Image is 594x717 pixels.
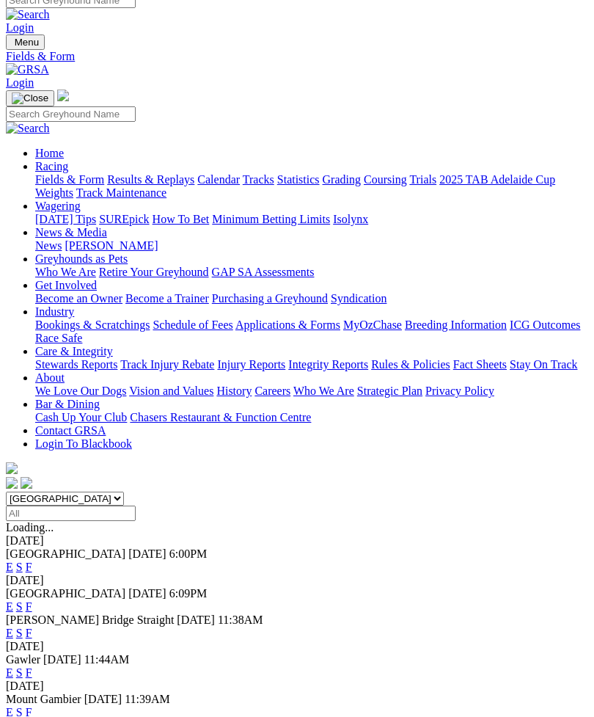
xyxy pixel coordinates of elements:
[35,411,588,424] div: Bar & Dining
[84,653,130,666] span: 11:44AM
[125,292,209,305] a: Become a Trainer
[6,477,18,489] img: facebook.svg
[21,477,32,489] img: twitter.svg
[323,173,361,186] a: Grading
[6,34,45,50] button: Toggle navigation
[6,462,18,474] img: logo-grsa-white.png
[35,345,113,357] a: Care & Integrity
[6,122,50,135] img: Search
[35,213,96,225] a: [DATE] Tips
[6,76,34,89] a: Login
[6,627,13,639] a: E
[153,213,210,225] a: How To Bet
[26,600,32,613] a: F
[153,319,232,331] a: Schedule of Fees
[16,600,23,613] a: S
[16,666,23,679] a: S
[6,574,588,587] div: [DATE]
[35,411,127,423] a: Cash Up Your Club
[35,319,150,331] a: Bookings & Scratchings
[6,693,81,705] span: Mount Gambier
[169,587,208,600] span: 6:09PM
[35,186,73,199] a: Weights
[35,266,588,279] div: Greyhounds as Pets
[35,358,117,371] a: Stewards Reports
[35,385,588,398] div: About
[453,358,507,371] a: Fact Sheets
[35,252,128,265] a: Greyhounds as Pets
[6,614,174,626] span: [PERSON_NAME] Bridge Straight
[331,292,386,305] a: Syndication
[343,319,402,331] a: MyOzChase
[6,534,588,547] div: [DATE]
[35,200,81,212] a: Wagering
[128,587,166,600] span: [DATE]
[35,292,588,305] div: Get Involved
[120,358,214,371] a: Track Injury Rebate
[6,587,125,600] span: [GEOGRAPHIC_DATA]
[26,666,32,679] a: F
[76,186,166,199] a: Track Maintenance
[26,561,32,573] a: F
[130,411,311,423] a: Chasers Restaurant & Function Centre
[357,385,422,397] a: Strategic Plan
[439,173,555,186] a: 2025 TAB Adelaide Cup
[6,90,54,106] button: Toggle navigation
[35,279,97,291] a: Get Involved
[6,561,13,573] a: E
[35,173,104,186] a: Fields & Form
[409,173,436,186] a: Trials
[288,358,368,371] a: Integrity Reports
[65,239,158,252] a: [PERSON_NAME]
[35,305,74,318] a: Industry
[35,292,122,305] a: Become an Owner
[125,693,170,705] span: 11:39AM
[16,627,23,639] a: S
[510,358,577,371] a: Stay On Track
[128,547,166,560] span: [DATE]
[6,600,13,613] a: E
[99,213,149,225] a: SUREpick
[35,371,65,384] a: About
[6,653,40,666] span: Gawler
[254,385,290,397] a: Careers
[84,693,122,705] span: [DATE]
[6,106,136,122] input: Search
[35,160,68,172] a: Racing
[212,292,328,305] a: Purchasing a Greyhound
[6,50,588,63] a: Fields & Form
[6,680,588,693] div: [DATE]
[212,213,330,225] a: Minimum Betting Limits
[169,547,208,560] span: 6:00PM
[35,398,100,410] a: Bar & Dining
[35,147,64,159] a: Home
[218,614,263,626] span: 11:38AM
[35,173,588,200] div: Racing
[129,385,213,397] a: Vision and Values
[35,239,62,252] a: News
[6,521,54,534] span: Loading...
[43,653,81,666] span: [DATE]
[6,666,13,679] a: E
[107,173,194,186] a: Results & Replays
[212,266,315,278] a: GAP SA Assessments
[425,385,494,397] a: Privacy Policy
[35,332,82,344] a: Race Safe
[35,266,96,278] a: Who We Are
[235,319,340,331] a: Applications & Forms
[35,319,588,345] div: Industry
[35,213,588,226] div: Wagering
[510,319,580,331] a: ICG Outcomes
[35,239,588,252] div: News & Media
[217,358,285,371] a: Injury Reports
[6,506,136,521] input: Select date
[35,437,132,450] a: Login To Blackbook
[35,358,588,371] div: Care & Integrity
[6,547,125,560] span: [GEOGRAPHIC_DATA]
[35,226,107,239] a: News & Media
[177,614,215,626] span: [DATE]
[6,8,50,21] img: Search
[243,173,274,186] a: Tracks
[35,385,126,397] a: We Love Our Dogs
